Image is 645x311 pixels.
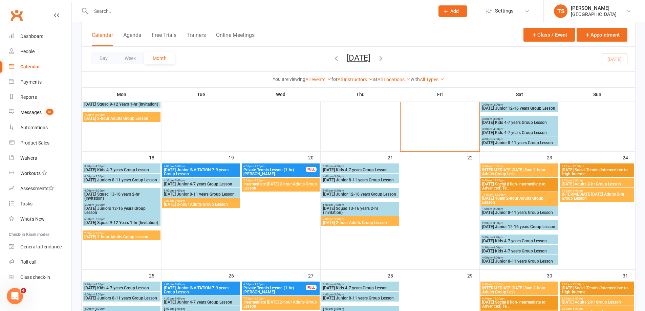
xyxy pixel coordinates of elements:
span: Add [450,8,459,14]
span: 4:00pm [482,256,557,259]
div: [GEOGRAPHIC_DATA] [571,11,617,17]
span: [DATE] Adults 2-hr Group Lesson [561,182,633,186]
span: [DATE] Squad 13-16 years 2-hr (Invitation) [84,192,159,200]
span: [DATE] Junior 8-11 years Group Lesson [323,178,398,182]
span: - 6:00pm [94,307,105,310]
span: - 5:00pm [333,175,344,178]
div: 18 [149,152,161,163]
span: [DATE] Squad 9-12 Years 1-hr (Invitation) [84,102,159,106]
span: - 9:00pm [253,179,264,182]
span: 3:30pm [84,165,159,168]
div: 22 [467,152,479,163]
div: [PERSON_NAME] [571,5,617,11]
span: - 2:00pm [492,207,503,210]
span: [DATE] 2-hour Adults Group Lesson [84,116,159,120]
span: 4 [21,288,26,293]
span: 3:00pm [482,117,557,120]
span: 4:00pm [84,175,159,178]
span: [DATE] Kids 4-7 years Group Lesson [482,120,557,125]
span: 5:00pm [164,307,239,310]
span: - 12:00pm [571,165,584,168]
span: [DATE] Junior 8-11 years Group Lesson [164,192,239,196]
div: 29 [467,270,479,281]
span: [DATE] Junior 4-7 years Group Lesson [164,182,239,186]
span: [DATE] Kids 4-7 years Group Lesson [84,168,159,172]
span: - 7:00pm [253,165,264,168]
span: [DATE] Kids 4-7 years Group Lesson [482,131,557,135]
a: Waivers [9,151,71,166]
span: 9:00am [482,297,557,300]
span: 5:00pm [323,189,398,192]
a: Assessments [9,181,71,196]
span: 4:00pm [164,283,239,286]
span: [DATE] Juniors 8-11 years Group Lesson [84,178,159,182]
span: 8:00am [482,165,557,168]
span: [DATE] Social Tennis (Intermediate to High-Interme... [561,168,633,176]
span: - 5:00pm [174,283,185,286]
div: 30 [547,270,559,281]
span: [DATE] Social (High-Intermediate to Advanced) Te... [482,182,557,190]
span: - 5:00pm [333,293,344,296]
span: - 5:00pm [572,189,583,192]
a: What's New [9,212,71,227]
span: [DATE] Squad 13-16 years 2-hr (Invitation) [323,206,398,215]
span: 4:00pm [164,165,239,168]
div: 26 [229,270,241,281]
span: 81 [46,109,53,115]
strong: for [331,76,338,82]
div: Dashboard [20,34,44,39]
span: 4:00pm [323,175,398,178]
span: [DATE] Junior 8-11 years Group Lesson [482,210,557,215]
div: People [20,49,35,54]
div: Automations [20,125,48,130]
span: 1:00pm [561,179,633,182]
span: [DATE] Kids 4-7 years Group Lesson [323,286,398,290]
span: 3:00pm [561,307,633,310]
span: - 3:00pm [492,222,503,225]
span: 3:00pm [482,236,557,239]
span: - 5:00pm [174,165,185,168]
a: Tasks [9,196,71,212]
span: 7:00pm [323,218,398,221]
span: - 4:00pm [333,283,344,286]
div: FULL [306,285,317,290]
span: [DATE] Social Tennis (Intermediate to High-Interme... [561,286,633,294]
span: 1:00pm [561,297,633,300]
span: [DATE] Junior 12-16 years Group Lesson [482,225,557,229]
button: Free Trials [152,32,176,46]
span: - 6:00pm [94,203,105,206]
span: [DATE] 2-hour Adults Group Lesson [84,235,159,239]
span: - 5:00pm [94,175,105,178]
a: Clubworx [8,7,25,24]
span: [DATE] Junior 4-7 years Group Lesson [164,300,239,304]
span: - 3:00pm [572,179,583,182]
span: 7:00pm [84,232,159,235]
div: Product Sales [20,140,49,146]
span: - 5:00pm [572,307,583,310]
span: 6:00pm [243,165,306,168]
span: - 3:00pm [492,103,503,106]
button: Week [116,52,144,64]
div: 27 [308,270,320,281]
span: 4:00pm [84,293,159,296]
th: Wed [241,87,321,102]
span: [DATE] Juniors 12-16 years Group Lesson [84,206,159,215]
span: 5:00pm [323,307,398,310]
span: - 12:00pm [492,297,504,300]
span: - 5:00pm [174,297,185,300]
span: [DATE] Kids 4-7 years Group Lesson [482,249,557,253]
span: 4:30pm [164,179,239,182]
a: Calendar [9,59,71,74]
span: 3:30pm [482,246,557,249]
span: [DATE] 10am 2-hour Adults Group Lesson [482,196,557,204]
span: 9:00am [561,283,633,286]
span: [DATE] Junior 8-11 years Group Lesson [482,141,557,145]
span: 2:00pm [482,222,557,225]
span: 3:30pm [323,165,398,168]
div: Tasks [20,201,33,206]
div: 21 [388,152,400,163]
a: All Types [420,77,445,82]
a: General attendance kiosk mode [9,239,71,254]
a: Roll call [9,254,71,270]
div: 25 [149,270,161,281]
